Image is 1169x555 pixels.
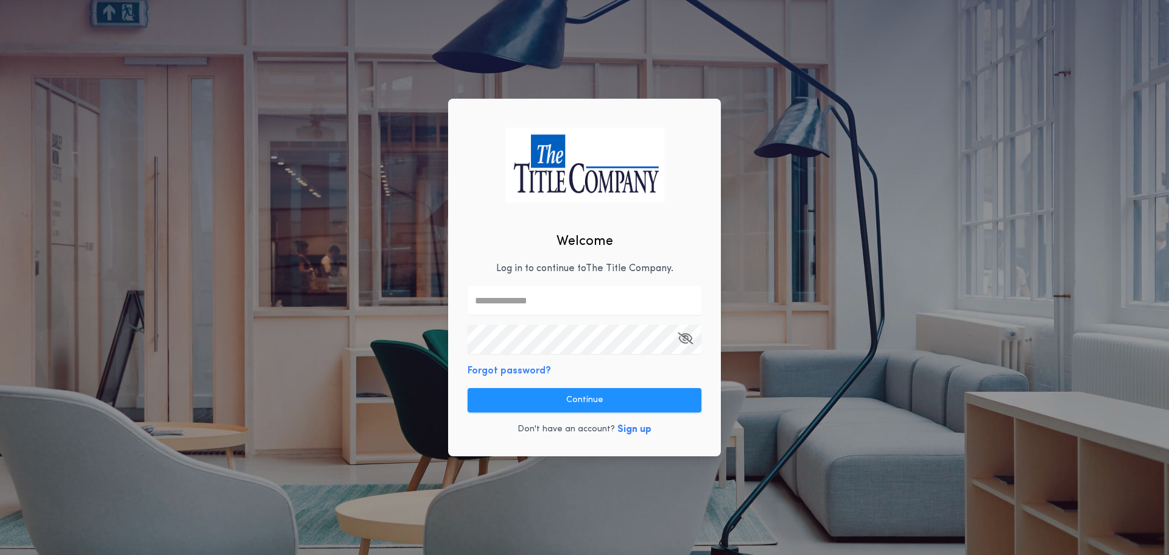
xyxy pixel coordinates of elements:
[518,423,615,436] p: Don't have an account?
[496,261,673,276] p: Log in to continue to The Title Company .
[468,364,551,378] button: Forgot password?
[505,127,664,202] img: logo
[468,388,701,412] button: Continue
[617,422,651,437] button: Sign up
[556,232,613,252] h2: Welcome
